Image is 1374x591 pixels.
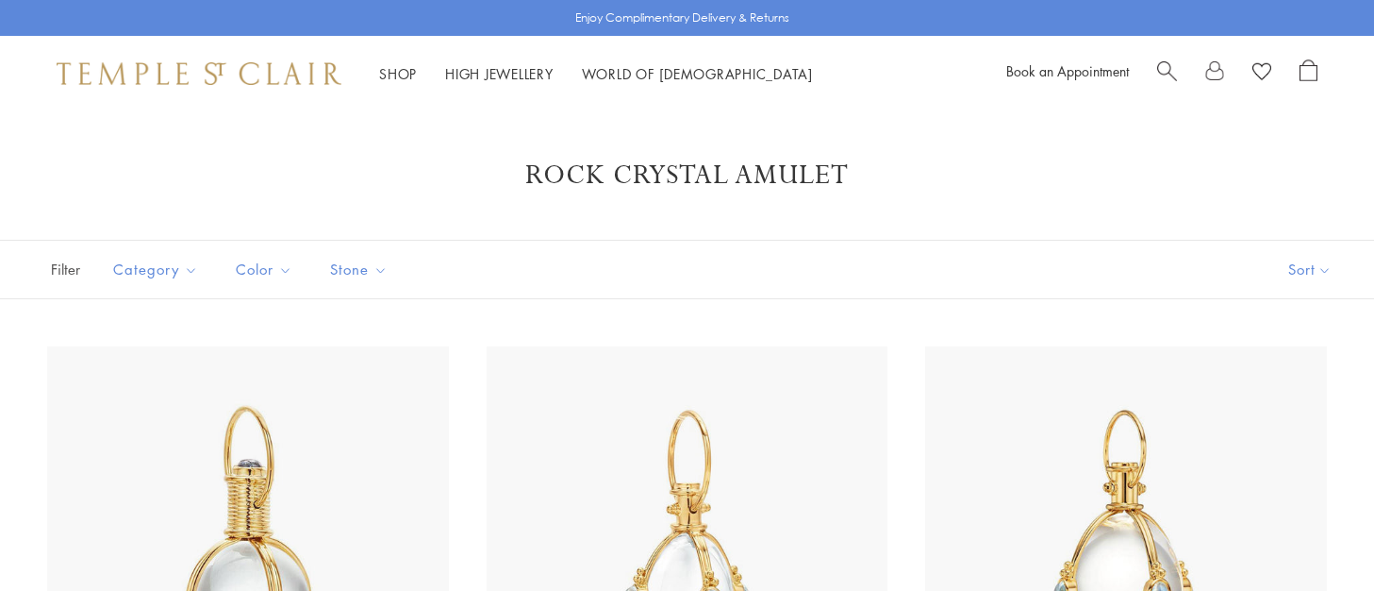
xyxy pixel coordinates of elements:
[575,8,789,27] p: Enjoy Complimentary Delivery & Returns
[316,248,402,291] button: Stone
[57,62,341,85] img: Temple St. Clair
[379,62,813,86] nav: Main navigation
[1157,59,1177,88] a: Search
[226,258,306,281] span: Color
[445,64,554,83] a: High JewelleryHigh Jewellery
[321,258,402,281] span: Stone
[75,159,1299,193] h1: Rock Crystal Amulet
[1280,502,1355,572] iframe: Gorgias live chat messenger
[1246,241,1374,298] button: Show sort by
[1252,59,1271,88] a: View Wishlist
[104,258,212,281] span: Category
[222,248,306,291] button: Color
[379,64,417,83] a: ShopShop
[1006,61,1129,80] a: Book an Appointment
[582,64,813,83] a: World of [DEMOGRAPHIC_DATA]World of [DEMOGRAPHIC_DATA]
[99,248,212,291] button: Category
[1300,59,1317,88] a: Open Shopping Bag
